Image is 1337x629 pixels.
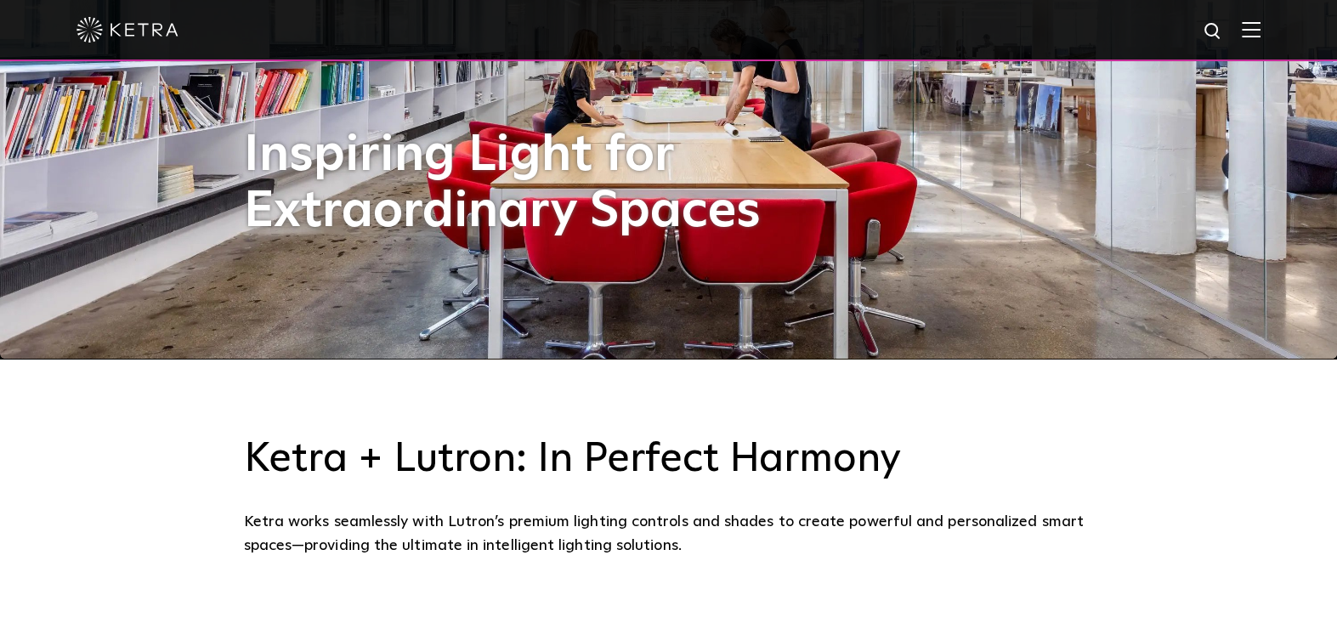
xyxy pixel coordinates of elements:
img: search icon [1203,21,1224,42]
img: Hamburger%20Nav.svg [1242,21,1261,37]
h1: Inspiring Light for Extraordinary Spaces [244,127,796,240]
div: Ketra works seamlessly with Lutron’s premium lighting controls and shades to create powerful and ... [244,510,1094,558]
h3: Ketra + Lutron: In Perfect Harmony [244,435,1094,484]
img: ketra-logo-2019-white [76,17,178,42]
